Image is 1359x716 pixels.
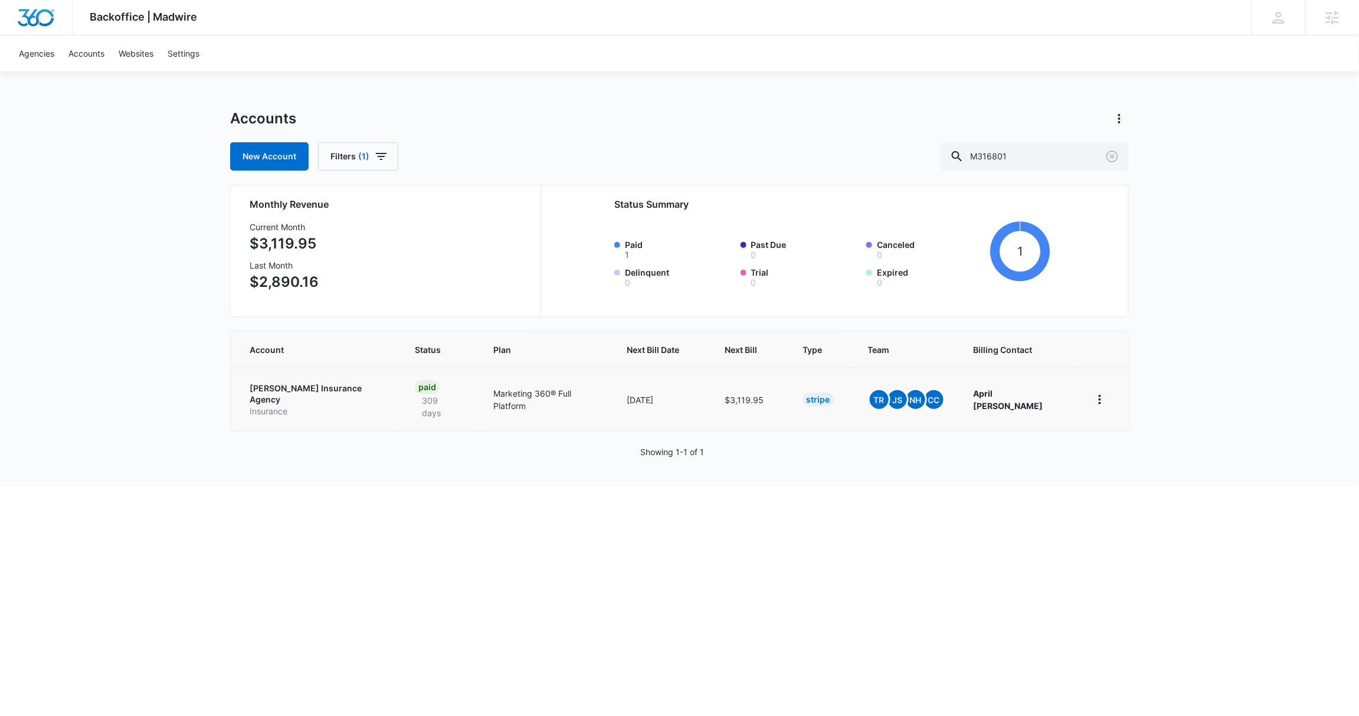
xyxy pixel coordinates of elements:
[974,344,1062,356] span: Billing Contact
[112,35,161,71] a: Websites
[870,390,889,409] span: TR
[250,233,319,254] p: $3,119.95
[415,394,466,419] p: 309 days
[230,110,296,127] h1: Accounts
[250,259,319,272] h3: Last Month
[625,266,733,287] label: Delinquent
[614,197,1050,211] h2: Status Summary
[751,238,860,259] label: Past Due
[415,380,440,394] div: Paid
[250,221,319,233] h3: Current Month
[625,251,629,259] button: Paid
[613,368,711,431] td: [DATE]
[725,344,758,356] span: Next Bill
[250,197,526,211] h2: Monthly Revenue
[641,446,705,458] p: Showing 1-1 of 1
[1091,390,1109,409] button: home
[161,35,207,71] a: Settings
[250,382,387,417] a: [PERSON_NAME] Insurance AgencyInsurance
[1103,147,1122,166] button: Clear
[415,344,448,356] span: Status
[1110,109,1129,128] button: Actions
[494,387,599,412] p: Marketing 360® Full Platform
[250,344,369,356] span: Account
[90,11,198,23] span: Backoffice | Madwire
[803,344,823,356] span: Type
[925,390,944,409] span: CC
[941,142,1129,171] input: Search
[888,390,907,409] span: JS
[494,344,599,356] span: Plan
[12,35,61,71] a: Agencies
[906,390,925,409] span: NH
[358,152,369,161] span: (1)
[250,272,319,293] p: $2,890.16
[751,266,860,287] label: Trial
[803,393,834,407] div: Stripe
[1017,244,1023,259] tspan: 1
[711,368,789,431] td: $3,119.95
[627,344,680,356] span: Next Bill Date
[868,344,928,356] span: Team
[230,142,309,171] a: New Account
[877,266,985,287] label: Expired
[61,35,112,71] a: Accounts
[250,382,387,406] p: [PERSON_NAME] Insurance Agency
[877,238,985,259] label: Canceled
[625,238,733,259] label: Paid
[974,388,1043,411] strong: April [PERSON_NAME]
[250,406,387,417] p: Insurance
[318,142,398,171] button: Filters(1)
